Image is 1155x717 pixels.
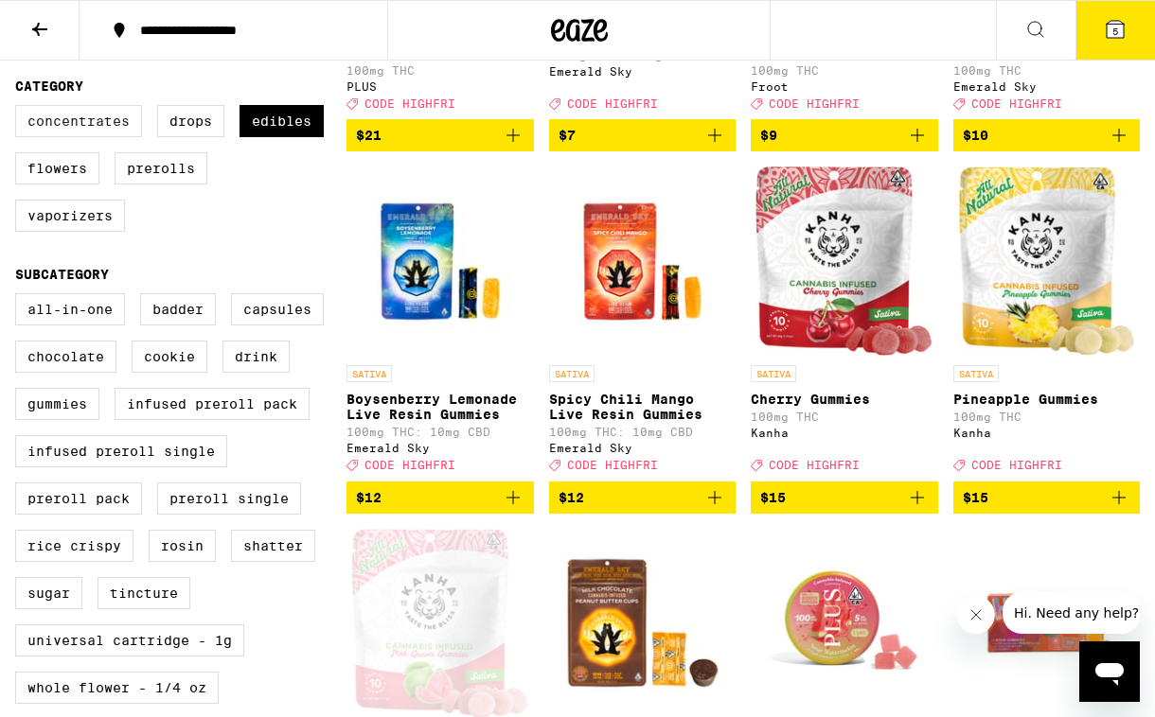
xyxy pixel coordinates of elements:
label: Flowers [15,152,99,184]
label: Preroll Single [157,482,301,515]
span: $15 [963,490,988,505]
span: $12 [356,490,382,505]
p: Boysenberry Lemonade Live Resin Gummies [346,392,534,422]
p: 100mg THC [751,411,938,423]
button: Add to bag [751,119,938,151]
div: Kanha [751,427,938,439]
button: 5 [1075,1,1155,60]
label: Capsules [231,293,324,325]
div: Froot [751,80,938,93]
span: $7 [559,128,576,143]
label: Infused Preroll Single [15,435,227,467]
span: CODE HIGHFRI [769,460,860,472]
iframe: Message from company [1003,592,1140,634]
span: CODE HIGHFRI [364,460,455,472]
button: Add to bag [346,481,534,514]
p: 100mg THC [953,64,1141,77]
a: Open page for Spicy Chili Mango Live Resin Gummies from Emerald Sky [549,166,737,481]
label: Chocolate [15,341,116,373]
legend: Subcategory [15,267,109,282]
div: PLUS [346,80,534,93]
button: Add to bag [549,481,737,514]
label: Tincture [98,577,190,609]
span: CODE HIGHFRI [364,97,455,110]
span: CODE HIGHFRI [567,97,658,110]
img: Emerald Sky - Spicy Chili Mango Live Resin Gummies [549,166,737,356]
span: $9 [760,128,777,143]
button: Add to bag [953,481,1141,514]
div: Emerald Sky [549,65,737,78]
a: Open page for Cherry Gummies from Kanha [751,166,938,481]
span: $10 [963,128,988,143]
label: Universal Cartridge - 1g [15,624,244,656]
span: CODE HIGHFRI [567,460,658,472]
legend: Category [15,79,83,94]
p: SATIVA [346,365,392,382]
label: Shatter [231,530,315,562]
span: $21 [356,128,382,143]
div: Emerald Sky [549,442,737,454]
a: Open page for Boysenberry Lemonade Live Resin Gummies from Emerald Sky [346,166,534,481]
img: Emerald Sky - Boysenberry Lemonade Live Resin Gummies [346,166,534,356]
span: $15 [760,490,786,505]
label: Vaporizers [15,200,125,232]
label: Preroll Pack [15,482,142,515]
label: Drink [222,341,290,373]
label: Whole Flower - 1/4 oz [15,672,219,704]
button: Add to bag [549,119,737,151]
button: Add to bag [953,119,1141,151]
span: CODE HIGHFRI [769,97,860,110]
img: Kanha - Pineapple Gummies [958,166,1135,356]
label: Badder [140,293,216,325]
div: Emerald Sky [346,442,534,454]
div: Emerald Sky [953,80,1141,93]
label: Infused Preroll Pack [115,388,310,420]
p: 100mg THC [953,411,1141,423]
p: Pineapple Gummies [953,392,1141,407]
label: Concentrates [15,105,142,137]
p: Spicy Chili Mango Live Resin Gummies [549,392,737,422]
span: CODE HIGHFRI [971,97,1062,110]
label: Rice Crispy [15,530,133,562]
span: CODE HIGHFRI [971,460,1062,472]
img: Kanha - Cherry Gummies [755,166,933,356]
label: Sugar [15,577,82,609]
p: 100mg THC [751,64,938,77]
p: 100mg THC: 10mg CBD [549,426,737,438]
iframe: Close message [957,596,995,634]
p: Cherry Gummies [751,392,938,407]
button: Add to bag [751,481,938,514]
button: Add to bag [346,119,534,151]
label: Cookie [132,341,207,373]
iframe: Button to launch messaging window [1079,641,1140,702]
span: $12 [559,490,584,505]
label: Gummies [15,388,99,420]
span: 5 [1112,26,1118,37]
p: SATIVA [549,365,595,382]
label: Rosin [149,530,216,562]
p: SATIVA [751,365,796,382]
p: SATIVA [953,365,999,382]
a: Open page for Pineapple Gummies from Kanha [953,166,1141,481]
div: Kanha [953,427,1141,439]
label: All-In-One [15,293,125,325]
label: Edibles [240,105,324,137]
label: Prerolls [115,152,207,184]
p: 100mg THC [346,64,534,77]
label: Drops [157,105,224,137]
p: 100mg THC: 10mg CBD [346,426,534,438]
